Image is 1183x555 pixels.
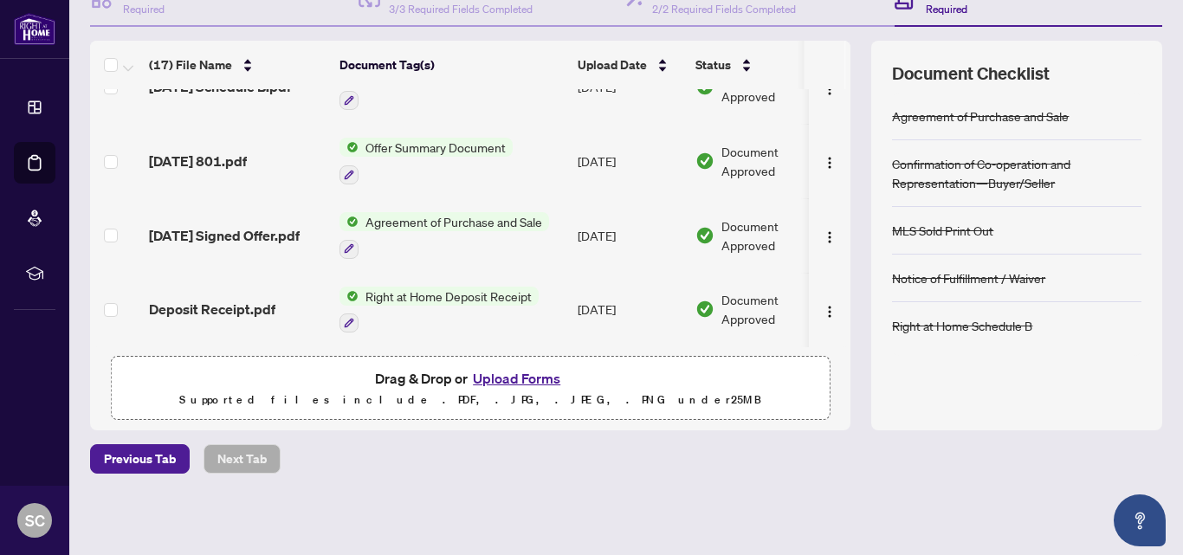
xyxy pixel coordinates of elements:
[142,41,333,89] th: (17) File Name
[359,287,539,306] span: Right at Home Deposit Receipt
[339,287,539,333] button: Status IconRight at Home Deposit Receipt
[204,444,281,474] button: Next Tab
[892,221,993,240] div: MLS Sold Print Out
[816,295,844,323] button: Logo
[333,41,571,89] th: Document Tag(s)
[688,41,836,89] th: Status
[695,152,714,171] img: Document Status
[389,3,533,16] span: 3/3 Required Fields Completed
[571,198,688,273] td: [DATE]
[823,305,837,319] img: Logo
[339,138,513,184] button: Status IconOffer Summary Document
[823,156,837,170] img: Logo
[816,222,844,249] button: Logo
[339,287,359,306] img: Status Icon
[90,444,190,474] button: Previous Tab
[695,55,731,74] span: Status
[823,82,837,96] img: Logo
[339,212,359,231] img: Status Icon
[468,367,566,390] button: Upload Forms
[149,299,275,319] span: Deposit Receipt.pdf
[112,357,829,421] span: Drag & Drop orUpload FormsSupported files include .PDF, .JPG, .JPEG, .PNG under25MB
[375,367,566,390] span: Drag & Drop or
[652,3,796,16] span: 2/2 Required Fields Completed
[578,55,647,74] span: Upload Date
[1114,494,1166,546] button: Open asap
[339,212,549,259] button: Status IconAgreement of Purchase and Sale
[359,212,549,231] span: Agreement of Purchase and Sale
[816,147,844,175] button: Logo
[571,41,688,89] th: Upload Date
[122,390,818,410] p: Supported files include .PDF, .JPG, .JPEG, .PNG under 25 MB
[25,508,45,532] span: SC
[892,268,1045,287] div: Notice of Fulfillment / Waiver
[721,142,829,180] span: Document Approved
[359,138,513,157] span: Offer Summary Document
[571,124,688,198] td: [DATE]
[892,316,1032,335] div: Right at Home Schedule B
[149,55,232,74] span: (17) File Name
[339,138,359,157] img: Status Icon
[892,106,1069,126] div: Agreement of Purchase and Sale
[104,445,176,473] span: Previous Tab
[823,230,837,244] img: Logo
[721,290,829,328] span: Document Approved
[926,3,967,16] span: Required
[892,61,1050,86] span: Document Checklist
[695,300,714,319] img: Document Status
[721,216,829,255] span: Document Approved
[123,3,165,16] span: Required
[695,226,714,245] img: Document Status
[892,154,1141,192] div: Confirmation of Co-operation and Representation—Buyer/Seller
[149,225,300,246] span: [DATE] Signed Offer.pdf
[149,151,247,171] span: [DATE] 801.pdf
[571,273,688,347] td: [DATE]
[14,13,55,45] img: logo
